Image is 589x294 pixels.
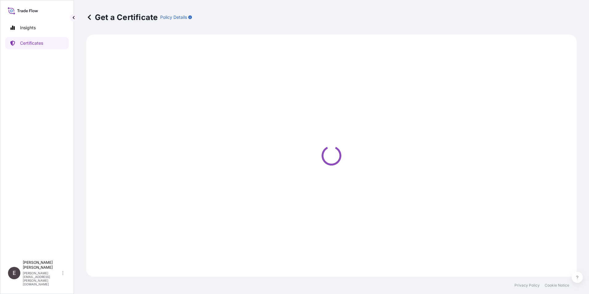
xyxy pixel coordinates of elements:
p: Certificates [20,40,43,46]
p: [PERSON_NAME] [PERSON_NAME] [23,260,61,270]
p: Insights [20,25,36,31]
p: Get a Certificate [86,12,158,22]
a: Certificates [5,37,69,49]
a: Privacy Policy [514,283,540,288]
a: Insights [5,22,69,34]
div: Loading [90,38,573,273]
a: Cookie Notice [545,283,569,288]
p: [PERSON_NAME][EMAIL_ADDRESS][PERSON_NAME][DOMAIN_NAME] [23,271,61,286]
p: Policy Details [160,14,187,20]
span: E [13,270,16,276]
